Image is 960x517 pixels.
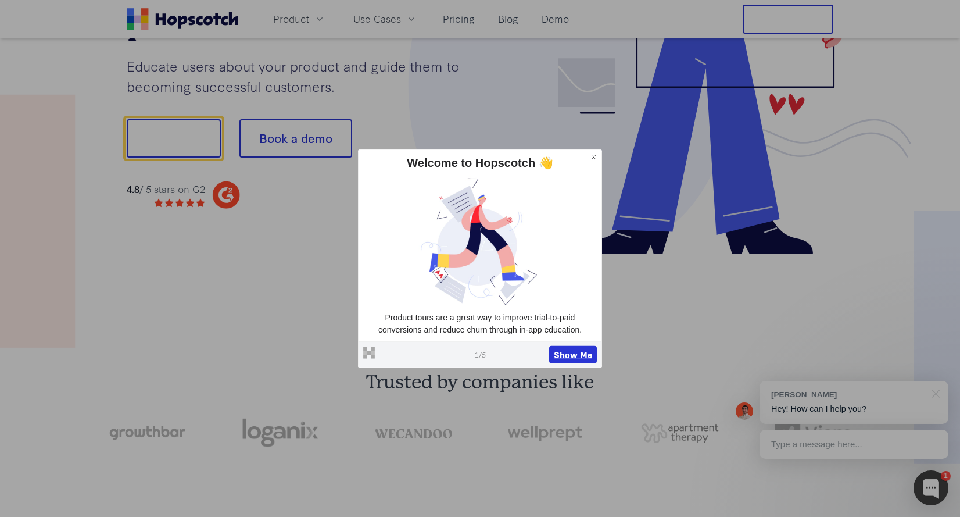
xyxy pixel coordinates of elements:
[52,371,908,394] h2: Trusted by companies like
[363,175,597,306] img: dtvkmnrd7ysugpuhd2bz.jpg
[346,9,424,28] button: Use Cases
[438,9,479,28] a: Pricing
[771,389,925,400] div: [PERSON_NAME]
[108,426,185,440] img: growthbar-logo
[363,311,597,336] p: Product tours are a great way to improve trial-to-paid conversions and reduce churn through in-ap...
[641,423,718,443] img: png-apartment-therapy-house-studio-apartment-home
[266,9,332,28] button: Product
[127,182,205,197] div: / 5 stars on G2
[771,403,937,415] p: Hey! How can I help you?
[760,430,948,459] div: Type a message here...
[241,413,318,454] img: loganix-logo
[127,56,480,96] p: Educate users about your product and guide them to becoming successful customers.
[736,402,753,420] img: Mark Spera
[239,119,352,158] button: Book a demo
[363,154,597,170] div: Welcome to Hopscotch 👋
[127,182,139,195] strong: 4.8
[493,9,523,28] a: Blog
[127,119,221,158] button: Show me!
[475,349,486,359] span: 1 / 5
[743,5,833,34] button: Free Trial
[508,422,585,444] img: wellprept logo
[537,9,574,28] a: Demo
[549,346,597,363] button: Show Me
[353,12,401,26] span: Use Cases
[127,8,238,30] a: Home
[273,12,309,26] span: Product
[941,471,951,481] div: 1
[375,427,452,438] img: wecandoo-logo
